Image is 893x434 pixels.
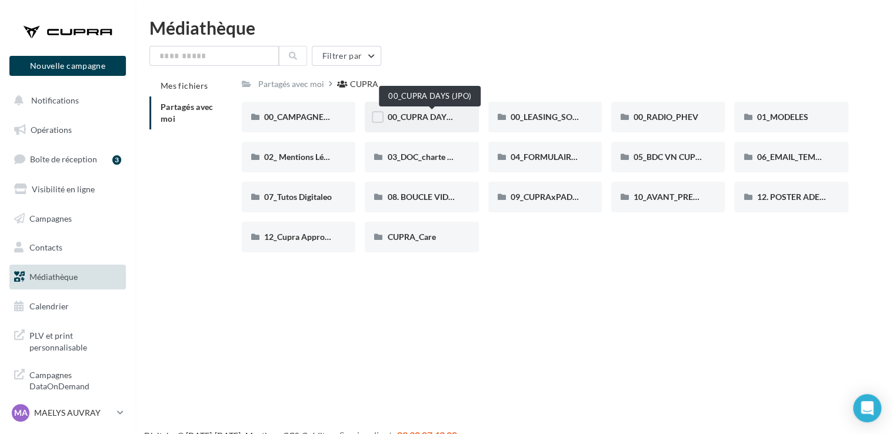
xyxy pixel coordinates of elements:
[7,206,128,231] a: Campagnes
[31,95,79,105] span: Notifications
[7,88,124,113] button: Notifications
[853,394,881,422] div: Open Intercom Messenger
[264,112,374,122] span: 00_CAMPAGNE_SEPTEMBRE
[29,301,69,311] span: Calendrier
[350,78,378,90] div: CUPRA
[634,152,707,162] span: 05_BDC VN CUPRA
[634,112,698,122] span: 00_RADIO_PHEV
[387,112,472,122] span: 00_CUPRA DAYS (JPO)
[757,152,893,162] span: 06_EMAIL_TEMPLATE HTML CUPRA
[7,323,128,358] a: PLV et print personnalisable
[29,328,121,353] span: PLV et print personnalisable
[7,118,128,142] a: Opérations
[511,152,685,162] span: 04_FORMULAIRE DES DEMANDES CRÉATIVES
[511,112,642,122] span: 00_LEASING_SOCIAL_ÉLECTRIQUE
[387,152,541,162] span: 03_DOC_charte graphique et GUIDELINES
[258,78,324,90] div: Partagés avec moi
[7,362,128,397] a: Campagnes DataOnDemand
[387,192,542,202] span: 08. BOUCLE VIDEO ECRAN SHOWROOM
[387,232,435,242] span: CUPRA_Care
[7,294,128,319] a: Calendrier
[757,112,808,122] span: 01_MODELES
[161,81,208,91] span: Mes fichiers
[757,192,831,202] span: 12. POSTER ADEME
[149,19,879,36] div: Médiathèque
[264,152,342,162] span: 02_ Mentions Légales
[161,102,214,123] span: Partagés avec moi
[34,407,112,419] p: MAELYS AUVRAY
[7,235,128,260] a: Contacts
[31,125,72,135] span: Opérations
[112,155,121,165] div: 3
[511,192,581,202] span: 09_CUPRAxPADEL
[29,242,62,252] span: Contacts
[264,192,332,202] span: 07_Tutos Digitaleo
[9,56,126,76] button: Nouvelle campagne
[264,232,438,242] span: 12_Cupra Approved_OCCASIONS_GARANTIES
[29,272,78,282] span: Médiathèque
[7,177,128,202] a: Visibilité en ligne
[14,407,28,419] span: MA
[29,367,121,392] span: Campagnes DataOnDemand
[9,402,126,424] a: MA MAELYS AUVRAY
[634,192,826,202] span: 10_AVANT_PREMIÈRES_CUPRA (VENTES PRIVEES)
[379,86,481,106] div: 00_CUPRA DAYS (JPO)
[7,265,128,289] a: Médiathèque
[312,46,381,66] button: Filtrer par
[30,154,97,164] span: Boîte de réception
[29,213,72,223] span: Campagnes
[32,184,95,194] span: Visibilité en ligne
[7,146,128,172] a: Boîte de réception3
